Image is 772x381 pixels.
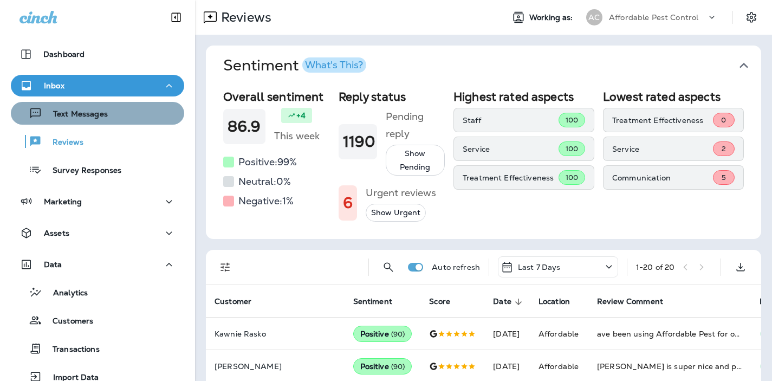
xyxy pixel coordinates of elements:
[238,153,297,171] h5: Positive: 99 %
[43,50,85,59] p: Dashboard
[353,297,406,307] span: Sentiment
[11,281,184,303] button: Analytics
[11,337,184,360] button: Transactions
[463,145,559,153] p: Service
[343,194,353,212] h1: 6
[353,358,412,374] div: Positive
[44,260,62,269] p: Data
[215,297,265,307] span: Customer
[223,56,366,75] h1: Sentiment
[366,184,436,202] h5: Urgent reviews
[11,102,184,125] button: Text Messages
[463,173,559,182] p: Treatment Effectiveness
[302,57,366,73] button: What's This?
[343,133,373,151] h1: 1190
[518,263,561,272] p: Last 7 Days
[721,115,726,125] span: 0
[11,130,184,153] button: Reviews
[539,297,570,306] span: Location
[493,297,511,306] span: Date
[296,110,306,121] p: +4
[11,309,184,332] button: Customers
[612,173,713,182] p: Communication
[603,90,744,104] h2: Lowest rated aspects
[223,90,330,104] h2: Overall sentiment
[493,297,526,307] span: Date
[566,173,578,182] span: 100
[215,256,236,278] button: Filters
[215,46,770,86] button: SentimentWhat's This?
[597,297,677,307] span: Review Comment
[722,173,726,182] span: 5
[44,229,69,237] p: Assets
[484,318,530,350] td: [DATE]
[42,166,121,176] p: Survey Responses
[539,297,584,307] span: Location
[215,297,251,306] span: Customer
[539,361,579,371] span: Affordable
[206,86,761,239] div: SentimentWhat's This?
[353,297,392,306] span: Sentiment
[529,13,575,22] span: Working as:
[215,330,336,338] p: Kawnie Rasko
[228,118,261,135] h1: 86.9
[11,158,184,181] button: Survey Responses
[386,145,445,176] button: Show Pending
[353,326,412,342] div: Positive
[566,115,578,125] span: 100
[161,7,191,28] button: Collapse Sidebar
[612,145,713,153] p: Service
[274,127,320,145] h5: This week
[42,138,83,148] p: Reviews
[215,362,336,371] p: [PERSON_NAME]
[429,297,464,307] span: Score
[722,144,726,153] span: 2
[366,204,426,222] button: Show Urgent
[42,345,100,355] p: Transactions
[636,263,674,272] div: 1 - 20 of 20
[429,297,450,306] span: Score
[586,9,602,25] div: AC
[11,43,184,65] button: Dashboard
[44,197,82,206] p: Marketing
[730,256,751,278] button: Export as CSV
[463,116,559,125] p: Staff
[597,297,663,306] span: Review Comment
[217,9,271,25] p: Reviews
[11,254,184,275] button: Data
[391,362,405,371] span: ( 90 )
[11,75,184,96] button: Inbox
[42,109,108,120] p: Text Messages
[453,90,594,104] h2: Highest rated aspects
[609,13,698,22] p: Affordable Pest Control
[597,361,742,372] div: Josh is super nice and polite. He called when he was on his way and came to the front door when h...
[238,173,291,190] h5: Neutral: 0 %
[566,144,578,153] span: 100
[42,288,88,299] p: Analytics
[44,81,64,90] p: Inbox
[539,329,579,339] span: Affordable
[339,90,445,104] h2: Reply status
[391,330,405,339] span: ( 90 )
[597,328,742,339] div: ave been using Affordable Pest for over 12 years now. They have taken care of me and my girls and...
[238,192,294,210] h5: Negative: 1 %
[742,8,761,27] button: Settings
[11,191,184,212] button: Marketing
[386,108,445,143] h5: Pending reply
[42,317,93,327] p: Customers
[612,116,713,125] p: Treatment Effectiveness
[11,222,184,244] button: Assets
[378,256,399,278] button: Search Reviews
[305,60,363,70] div: What's This?
[432,263,480,272] p: Auto refresh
